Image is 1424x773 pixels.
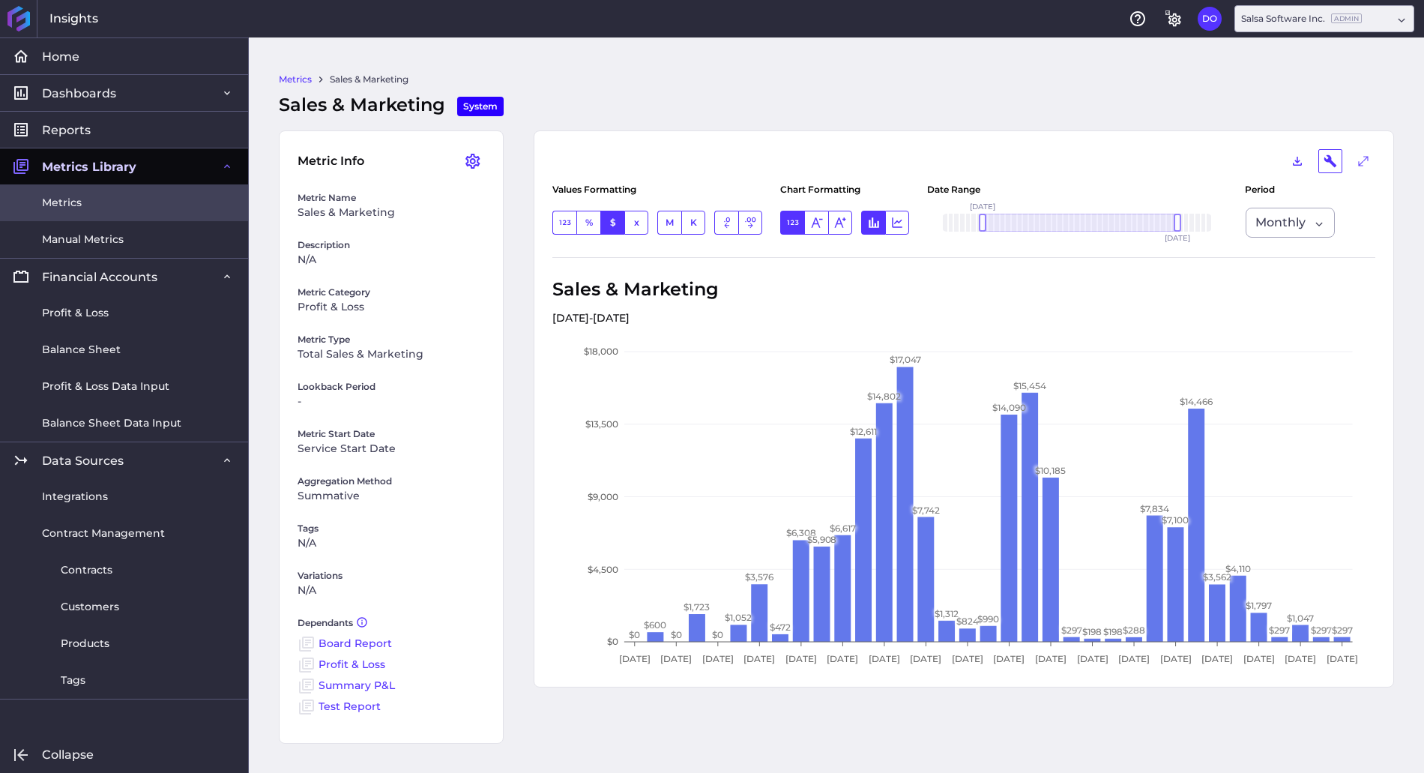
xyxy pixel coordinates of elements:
tspan: $14,466 [1180,396,1214,407]
div: Values Formatting [552,185,636,194]
tspan: [DATE] [1285,653,1317,664]
tspan: $824 [956,616,979,627]
span: Monthly [1255,214,1306,232]
span: Data Sources [42,453,124,469]
ins: Admin [1331,13,1362,23]
title: Metric Type [298,333,485,346]
button: x [624,211,648,235]
tspan: $6,308 [786,528,816,539]
tspan: [DATE] [869,653,900,664]
span: Contract Management [42,526,165,541]
button: $ [600,211,624,235]
span: Balance Sheet [42,342,121,358]
a: Sales & Marketing [330,73,408,86]
button: User Menu [461,149,485,173]
div: N/A [298,229,485,277]
div: Period [1245,185,1305,194]
tspan: $3,576 [745,571,774,583]
title: Aggregation Method [298,475,485,488]
tspan: [DATE] [827,653,859,664]
tspan: $5,908 [807,534,837,545]
button: User Menu [1198,7,1222,31]
span: Metric Info [298,152,364,170]
span: [DATE] [970,203,995,211]
tspan: $990 [977,613,999,625]
tspan: $10,185 [1036,465,1067,476]
p: [DATE] - [DATE] [552,309,719,327]
span: Profit & Loss [42,305,109,321]
tspan: $1,797 [1246,601,1272,612]
tspan: $0 [712,629,723,640]
tspan: $0 [671,629,682,640]
tspan: [DATE] [660,653,692,664]
div: N/A [298,513,485,560]
div: Sales & Marketing [552,276,719,327]
tspan: $7,742 [912,505,940,516]
title: Tags [298,522,485,535]
span: Products [61,636,109,652]
title: Metric Category [298,286,485,299]
tspan: $6,617 [830,523,856,534]
tspan: [DATE] [1077,653,1108,664]
button: % [576,211,600,235]
tspan: $7,100 [1162,514,1189,526]
a: Board Report [319,637,392,650]
tspan: $4,500 [588,564,618,575]
tspan: $472 [770,622,791,633]
tspan: $297 [1311,625,1332,636]
tspan: $297 [1332,625,1353,636]
a: Summary P&L [319,679,395,692]
tspan: $14,802 [867,391,901,402]
a: Profit & Loss [319,658,385,671]
span: Contracts [61,562,112,578]
tspan: $288 [1123,625,1145,636]
tspan: $4,110 [1225,563,1251,574]
div: Dropdown select [1234,5,1414,32]
tspan: $600 [644,619,666,631]
span: Customers [61,599,119,615]
tspan: $15,454 [1013,380,1046,391]
tspan: $9,000 [588,491,618,502]
div: N/A [298,560,485,607]
title: Metric Start Date [298,427,485,441]
tspan: $0 [607,636,618,647]
tspan: [DATE] [1118,653,1150,664]
span: Dashboards [42,85,116,101]
a: Test Report [319,700,381,713]
tspan: [DATE] [1035,653,1067,664]
tspan: [DATE] [1201,653,1233,664]
tspan: $1,723 [684,601,711,613]
tspan: $14,090 [992,402,1026,413]
div: Date Range [927,185,987,194]
tspan: [DATE] [994,653,1025,664]
span: Financial Accounts [42,269,157,285]
title: Description [298,238,485,252]
title: Dependants [298,616,485,632]
tspan: $17,047 [890,354,921,365]
div: Total Sales & Marketing [298,324,485,371]
tspan: [DATE] [952,653,983,664]
div: Profit & Loss [298,277,485,324]
tspan: $198 [1103,626,1123,637]
div: - [298,371,485,418]
tspan: [DATE] [1243,653,1275,664]
div: Service Start Date [298,418,485,466]
div: Sales & Marketing [298,182,485,229]
tspan: $3,562 [1203,572,1231,583]
span: Manual Metrics [42,232,124,247]
tspan: $7,834 [1141,503,1170,514]
tspan: $0 [629,629,640,640]
a: Metrics [279,73,312,86]
div: Dropdown select [1246,208,1335,238]
div: Salsa Software Inc. [1241,12,1362,25]
tspan: [DATE] [911,653,942,664]
tspan: [DATE] [1327,653,1358,664]
span: Home [42,49,79,64]
div: Chart Formatting [780,185,860,194]
button: K [681,211,705,235]
button: General Settings [1162,7,1186,31]
div: System [457,97,504,116]
tspan: $1,312 [935,608,959,619]
span: Metrics Library [42,159,136,175]
tspan: [DATE] [702,653,734,664]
